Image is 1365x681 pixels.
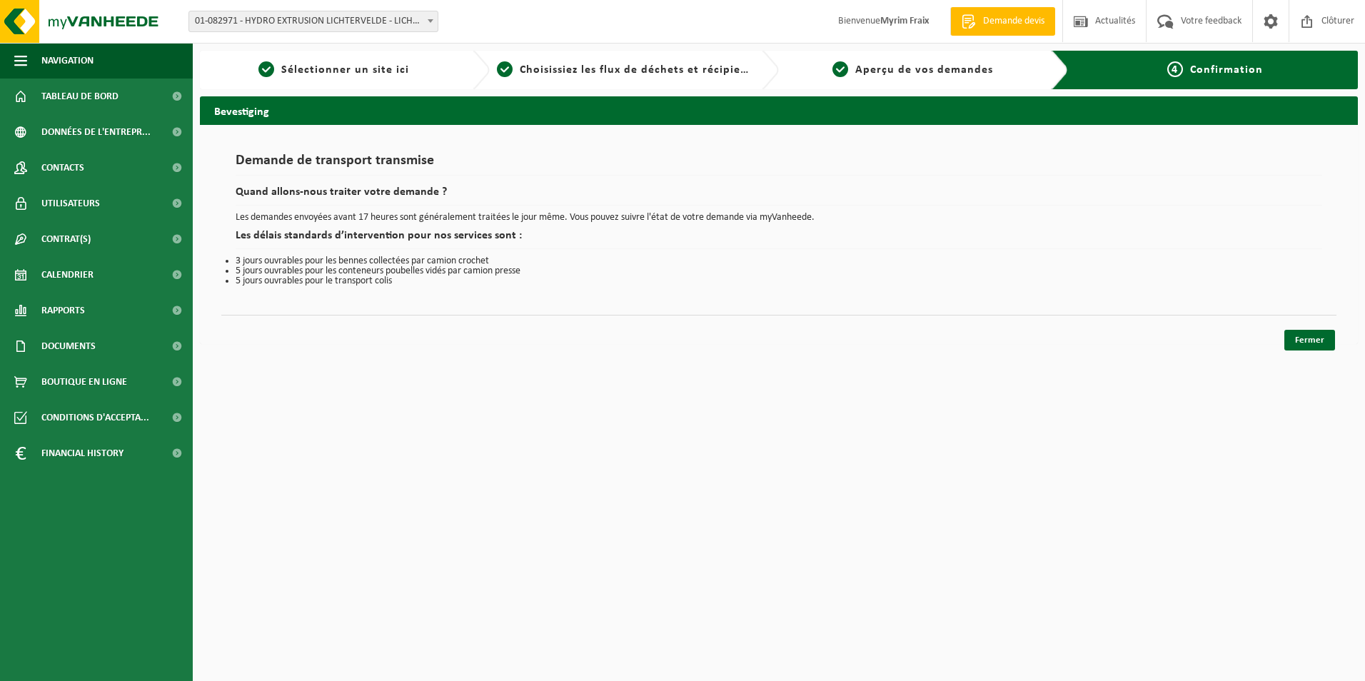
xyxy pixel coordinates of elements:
[855,64,993,76] span: Aperçu de vos demandes
[41,221,91,257] span: Contrat(s)
[41,364,127,400] span: Boutique en ligne
[189,11,438,31] span: 01-082971 - HYDRO EXTRUSION LICHTERVELDE - LICHTERVELDE
[236,276,1322,286] li: 5 jours ouvrables pour le transport colis
[41,186,100,221] span: Utilisateurs
[41,150,84,186] span: Contacts
[236,230,1322,249] h2: Les délais standards d’intervention pour nos services sont :
[236,213,1322,223] p: Les demandes envoyées avant 17 heures sont généralement traitées le jour même. Vous pouvez suivre...
[41,435,124,471] span: Financial History
[207,61,461,79] a: 1Sélectionner un site ici
[41,293,85,328] span: Rapports
[281,64,409,76] span: Sélectionner un site ici
[258,61,274,77] span: 1
[200,96,1358,124] h2: Bevestiging
[236,186,1322,206] h2: Quand allons-nous traiter votre demande ?
[41,400,149,435] span: Conditions d'accepta...
[832,61,848,77] span: 3
[41,328,96,364] span: Documents
[786,61,1040,79] a: 3Aperçu de vos demandes
[880,16,929,26] strong: Myrim Fraix
[41,114,151,150] span: Données de l'entrepr...
[497,61,751,79] a: 2Choisissiez les flux de déchets et récipients
[236,256,1322,266] li: 3 jours ouvrables pour les bennes collectées par camion crochet
[188,11,438,32] span: 01-082971 - HYDRO EXTRUSION LICHTERVELDE - LICHTERVELDE
[236,266,1322,276] li: 5 jours ouvrables pour les conteneurs poubelles vidés par camion presse
[1167,61,1183,77] span: 4
[979,14,1048,29] span: Demande devis
[236,153,1322,176] h1: Demande de transport transmise
[41,257,94,293] span: Calendrier
[950,7,1055,36] a: Demande devis
[1284,330,1335,350] a: Fermer
[520,64,757,76] span: Choisissiez les flux de déchets et récipients
[7,650,238,681] iframe: chat widget
[497,61,513,77] span: 2
[41,43,94,79] span: Navigation
[1190,64,1263,76] span: Confirmation
[41,79,119,114] span: Tableau de bord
